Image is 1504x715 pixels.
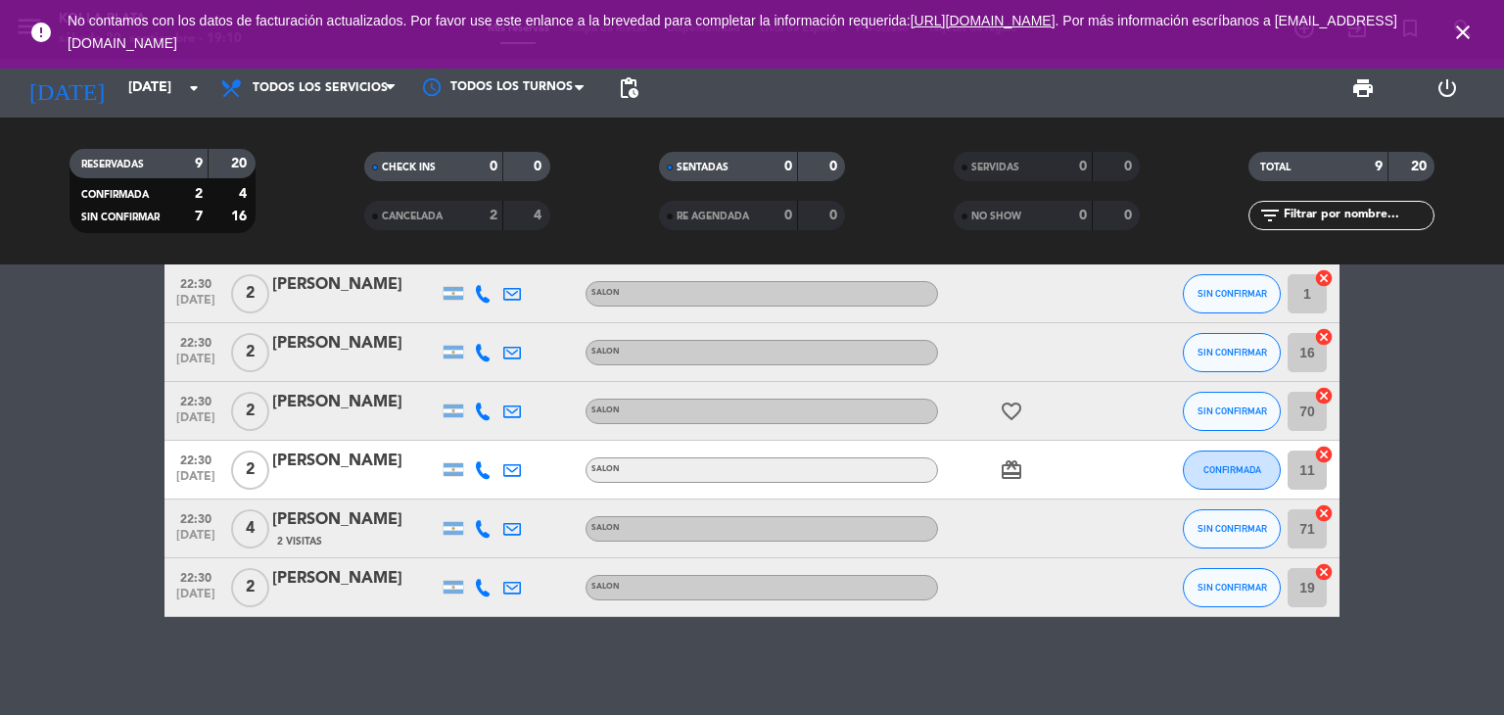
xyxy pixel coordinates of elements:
[1198,288,1267,299] span: SIN CONFIRMAR
[1124,160,1136,173] strong: 0
[195,157,203,170] strong: 9
[1183,392,1281,431] button: SIN CONFIRMAR
[534,160,545,173] strong: 0
[1435,76,1459,100] i: power_settings_new
[68,13,1397,51] span: No contamos con los datos de facturación actualizados. Por favor use este enlance a la brevedad p...
[81,213,160,222] span: SIN CONFIRMAR
[784,209,792,222] strong: 0
[490,209,497,222] strong: 2
[171,271,220,294] span: 22:30
[231,210,251,223] strong: 16
[231,392,269,431] span: 2
[171,506,220,529] span: 22:30
[277,534,322,549] span: 2 Visitas
[829,160,841,173] strong: 0
[195,187,203,201] strong: 2
[171,353,220,375] span: [DATE]
[231,568,269,607] span: 2
[1375,160,1383,173] strong: 9
[677,212,749,221] span: RE AGENDADA
[231,333,269,372] span: 2
[1183,509,1281,548] button: SIN CONFIRMAR
[272,390,439,415] div: [PERSON_NAME]
[81,190,149,200] span: CONFIRMADA
[171,411,220,434] span: [DATE]
[1405,59,1489,118] div: LOG OUT
[1314,386,1334,405] i: cancel
[1079,160,1087,173] strong: 0
[1411,160,1431,173] strong: 20
[1183,568,1281,607] button: SIN CONFIRMAR
[1314,445,1334,464] i: cancel
[171,588,220,610] span: [DATE]
[911,13,1056,28] a: [URL][DOMAIN_NAME]
[534,209,545,222] strong: 4
[171,330,220,353] span: 22:30
[272,566,439,592] div: [PERSON_NAME]
[272,507,439,533] div: [PERSON_NAME]
[1203,464,1261,475] span: CONFIRMADA
[182,76,206,100] i: arrow_drop_down
[1198,582,1267,593] span: SIN CONFIRMAR
[591,583,620,591] span: SALON
[1451,21,1475,44] i: close
[490,160,497,173] strong: 0
[1079,209,1087,222] strong: 0
[617,76,640,100] span: pending_actions
[1183,274,1281,313] button: SIN CONFIRMAR
[591,406,620,414] span: SALON
[171,529,220,551] span: [DATE]
[1314,327,1334,347] i: cancel
[1198,523,1267,534] span: SIN CONFIRMAR
[382,212,443,221] span: CANCELADA
[231,451,269,490] span: 2
[253,81,388,95] span: Todos los servicios
[239,187,251,201] strong: 4
[591,348,620,356] span: SALON
[272,449,439,474] div: [PERSON_NAME]
[1000,400,1023,423] i: favorite_border
[1183,451,1281,490] button: CONFIRMADA
[1258,204,1282,227] i: filter_list
[829,209,841,222] strong: 0
[272,331,439,357] div: [PERSON_NAME]
[272,272,439,298] div: [PERSON_NAME]
[171,294,220,316] span: [DATE]
[171,565,220,588] span: 22:30
[231,509,269,548] span: 4
[591,465,620,473] span: SALON
[784,160,792,173] strong: 0
[677,163,728,172] span: SENTADAS
[971,212,1021,221] span: NO SHOW
[971,163,1019,172] span: SERVIDAS
[29,21,53,44] i: error
[591,524,620,532] span: SALON
[1183,333,1281,372] button: SIN CONFIRMAR
[1198,405,1267,416] span: SIN CONFIRMAR
[171,470,220,493] span: [DATE]
[1314,268,1334,288] i: cancel
[1282,205,1433,226] input: Filtrar por nombre...
[382,163,436,172] span: CHECK INS
[1198,347,1267,357] span: SIN CONFIRMAR
[1124,209,1136,222] strong: 0
[1314,503,1334,523] i: cancel
[231,157,251,170] strong: 20
[171,448,220,470] span: 22:30
[68,13,1397,51] a: . Por más información escríbanos a [EMAIL_ADDRESS][DOMAIN_NAME]
[1351,76,1375,100] span: print
[81,160,144,169] span: RESERVADAS
[591,289,620,297] span: SALON
[171,389,220,411] span: 22:30
[1000,458,1023,482] i: card_giftcard
[1314,562,1334,582] i: cancel
[195,210,203,223] strong: 7
[231,274,269,313] span: 2
[1260,163,1291,172] span: TOTAL
[15,67,118,110] i: [DATE]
